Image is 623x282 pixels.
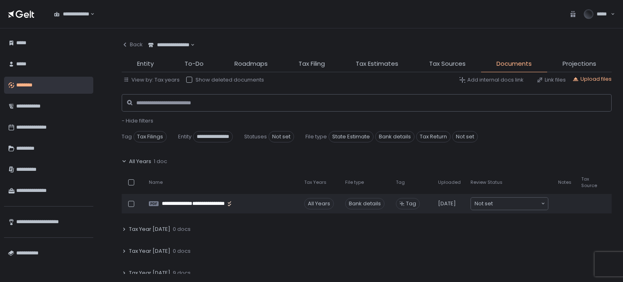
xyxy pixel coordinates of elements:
[537,76,566,84] button: Link files
[475,200,493,208] span: Not set
[345,198,385,209] div: Bank details
[133,131,167,142] span: Tax Filings
[558,179,571,185] span: Notes
[452,131,478,142] span: Not set
[173,248,191,255] span: 0 docs
[429,59,466,69] span: Tax Sources
[459,76,524,84] button: Add internal docs link
[154,158,167,165] span: 1 doc
[406,200,416,207] span: Tag
[129,158,151,165] span: All Years
[122,41,143,48] div: Back
[581,176,597,188] span: Tax Source
[137,59,154,69] span: Entity
[572,75,612,83] button: Upload files
[178,133,191,140] span: Entity
[563,59,596,69] span: Projections
[143,37,195,54] div: Search for option
[173,269,191,277] span: 9 docs
[234,59,268,69] span: Roadmaps
[89,10,90,18] input: Search for option
[345,179,364,185] span: File type
[122,37,143,53] button: Back
[122,117,153,125] button: - Hide filters
[470,179,503,185] span: Review Status
[244,133,267,140] span: Statuses
[396,179,405,185] span: Tag
[123,76,180,84] button: View by: Tax years
[185,59,204,69] span: To-Do
[305,133,327,140] span: File type
[471,198,548,210] div: Search for option
[129,269,170,277] span: Tax Year [DATE]
[49,6,95,23] div: Search for option
[329,131,374,142] span: State Estimate
[304,198,334,209] div: All Years
[356,59,398,69] span: Tax Estimates
[438,200,456,207] span: [DATE]
[416,131,451,142] span: Tax Return
[299,59,325,69] span: Tax Filing
[496,59,532,69] span: Documents
[493,200,540,208] input: Search for option
[269,131,294,142] span: Not set
[375,131,415,142] span: Bank details
[129,248,170,255] span: Tax Year [DATE]
[149,179,163,185] span: Name
[438,179,461,185] span: Uploaded
[129,226,170,233] span: Tax Year [DATE]
[304,179,327,185] span: Tax Years
[173,226,191,233] span: 0 docs
[122,133,132,140] span: Tag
